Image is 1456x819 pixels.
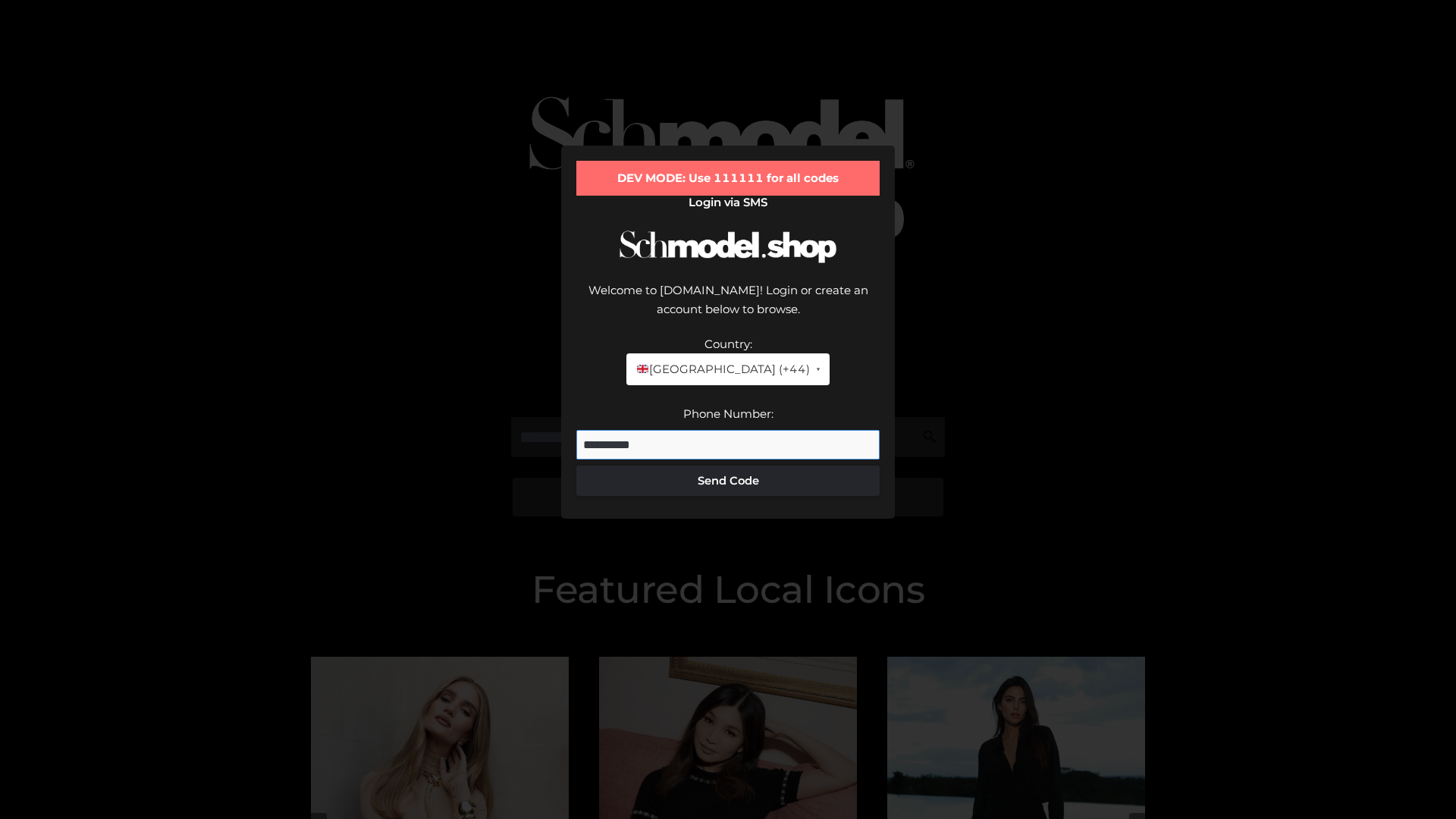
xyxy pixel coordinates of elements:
[635,359,809,379] span: [GEOGRAPHIC_DATA] (+44)
[704,337,752,351] label: Country:
[614,217,842,277] img: Schmodel Logo
[576,281,880,334] div: Welcome to [DOMAIN_NAME]! Login or create an account below to browse.
[576,466,880,496] button: Send Code
[683,406,773,421] label: Phone Number:
[576,161,880,196] div: DEV MODE: Use 111111 for all codes
[637,363,648,375] img: 🇬🇧
[576,196,880,209] h2: Login via SMS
